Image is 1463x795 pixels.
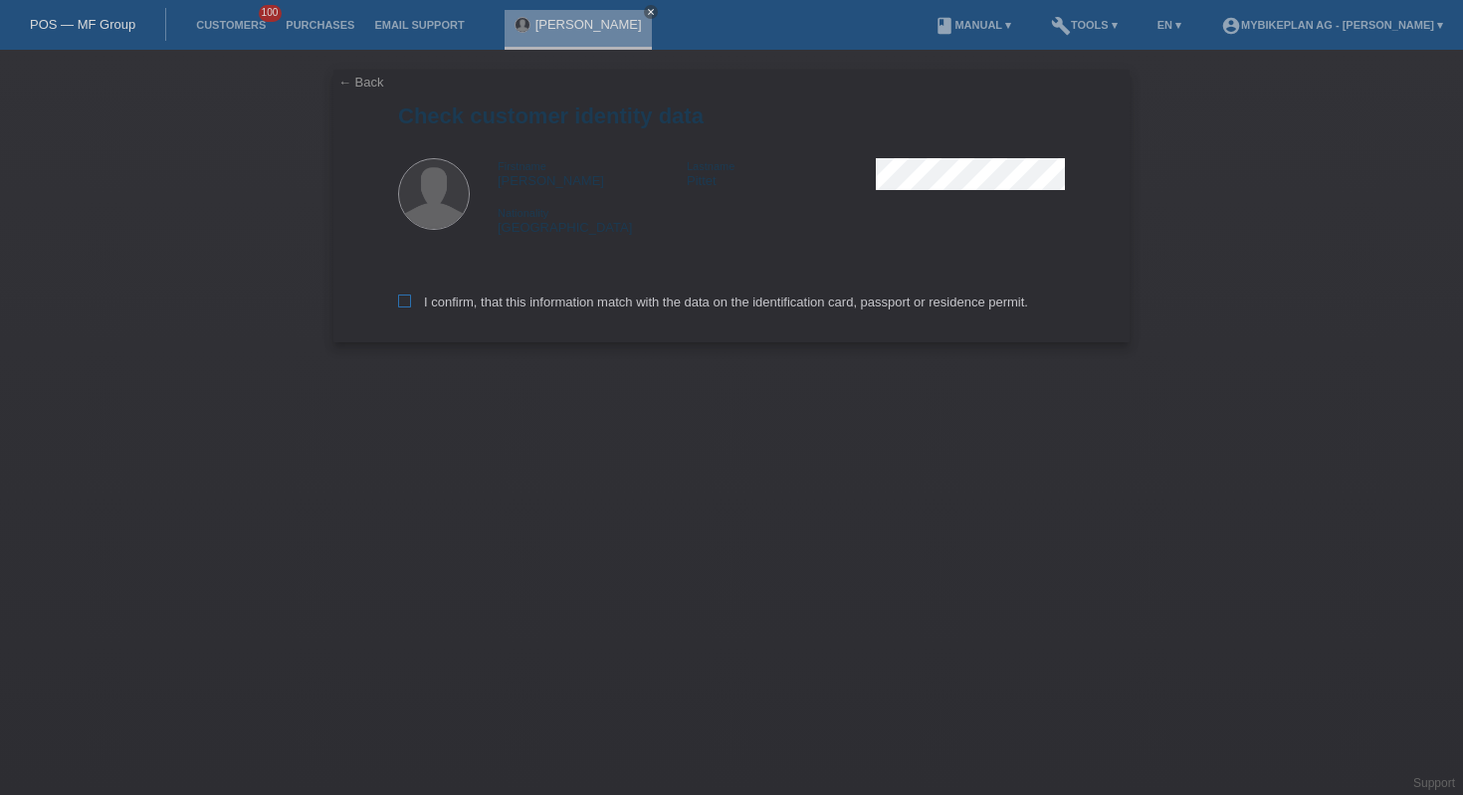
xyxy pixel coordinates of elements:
[644,5,658,19] a: close
[498,158,687,188] div: [PERSON_NAME]
[687,158,876,188] div: Pittet
[1211,19,1453,31] a: account_circleMybikeplan AG - [PERSON_NAME] ▾
[398,295,1028,309] label: I confirm, that this information match with the data on the identification card, passport or resi...
[338,75,384,90] a: ← Back
[276,19,364,31] a: Purchases
[1221,16,1241,36] i: account_circle
[687,160,734,172] span: Lastname
[1413,776,1455,790] a: Support
[535,17,642,32] a: [PERSON_NAME]
[259,5,283,22] span: 100
[1148,19,1191,31] a: EN ▾
[1051,16,1071,36] i: build
[498,160,546,172] span: Firstname
[925,19,1021,31] a: bookManual ▾
[1041,19,1128,31] a: buildTools ▾
[30,17,135,32] a: POS — MF Group
[498,205,687,235] div: [GEOGRAPHIC_DATA]
[646,7,656,17] i: close
[186,19,276,31] a: Customers
[498,207,548,219] span: Nationality
[935,16,954,36] i: book
[364,19,474,31] a: Email Support
[398,103,1065,128] h1: Check customer identity data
